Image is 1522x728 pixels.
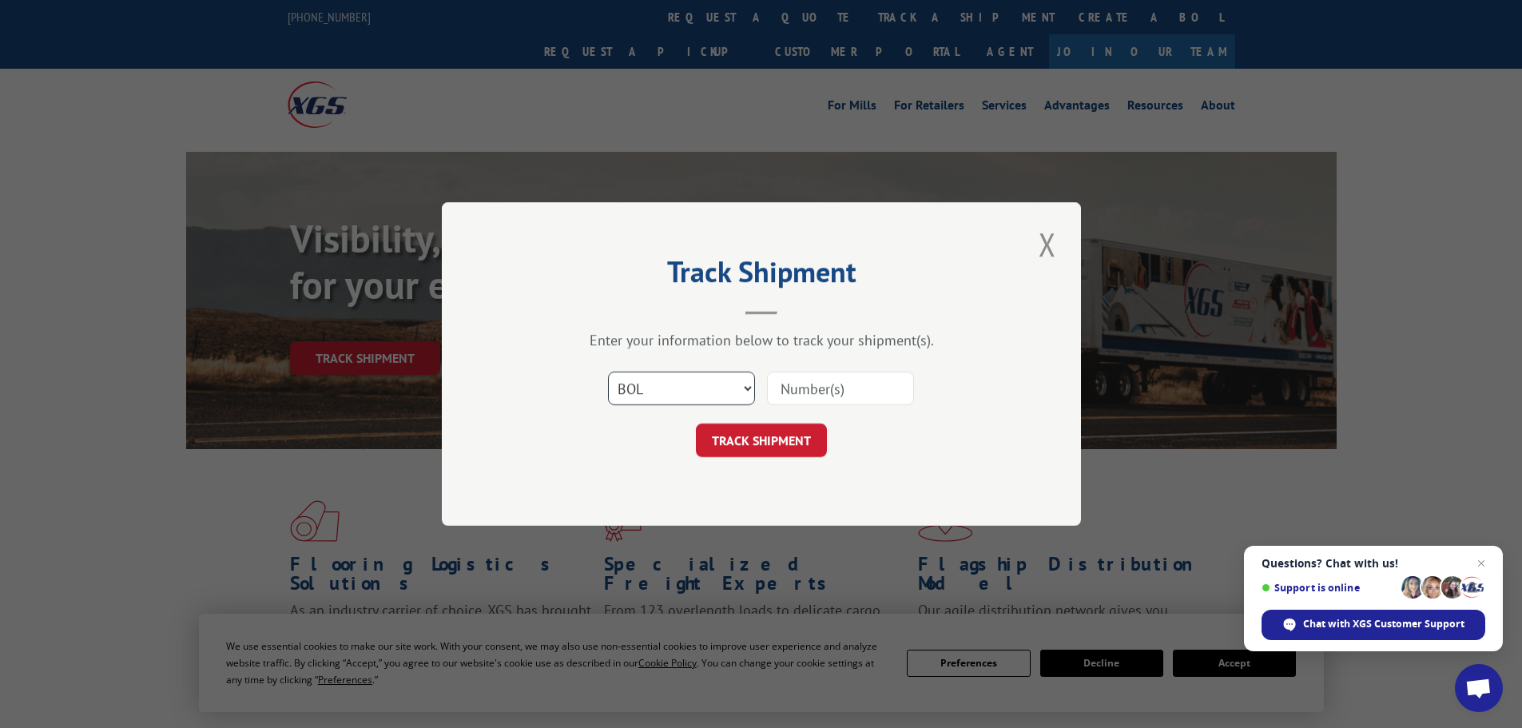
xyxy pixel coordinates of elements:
[767,372,914,405] input: Number(s)
[1262,557,1485,570] span: Questions? Chat with us!
[1455,664,1503,712] a: Open chat
[1303,617,1464,631] span: Chat with XGS Customer Support
[1262,610,1485,640] span: Chat with XGS Customer Support
[1262,582,1396,594] span: Support is online
[522,331,1001,349] div: Enter your information below to track your shipment(s).
[522,261,1001,291] h2: Track Shipment
[1034,222,1061,266] button: Close modal
[696,424,827,457] button: TRACK SHIPMENT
